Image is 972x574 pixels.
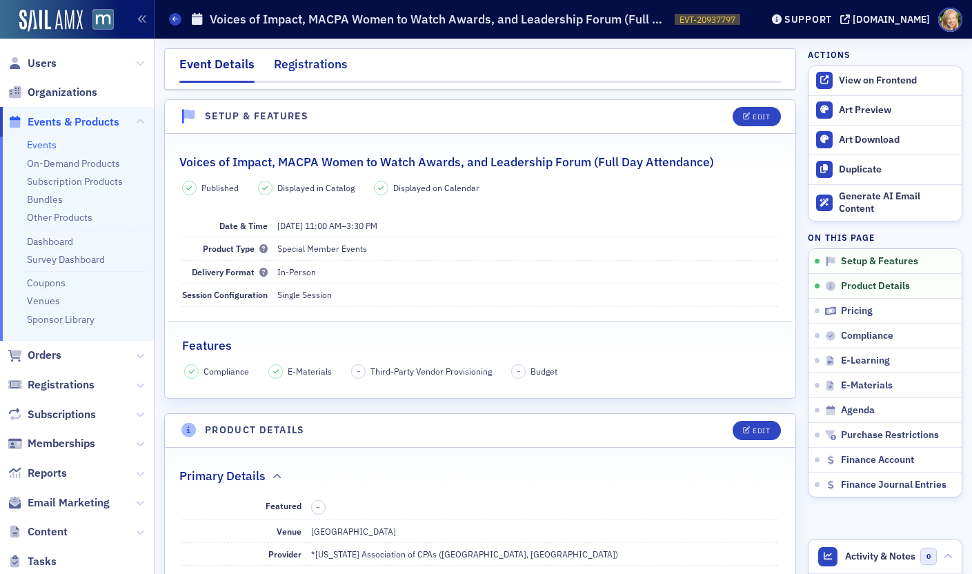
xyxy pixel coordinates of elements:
span: 0 [920,548,938,565]
h2: Primary Details [179,467,266,485]
span: Third-Party Vendor Provisioning [370,365,492,377]
span: E-Materials [288,365,332,377]
span: EVT-20937797 [680,14,735,26]
span: Memberships [28,436,95,451]
span: – [357,366,361,376]
h4: Product Details [205,423,305,437]
span: Compliance [841,330,893,342]
span: [DATE] [277,220,303,231]
a: Content [8,524,68,540]
span: Budget [530,365,557,377]
span: Finance Account [841,454,914,466]
a: Subscriptions [8,407,96,422]
button: Edit [733,421,780,440]
a: Reports [8,466,67,481]
a: Sponsor Library [27,313,95,326]
span: – [517,366,521,376]
a: Dashboard [27,235,73,248]
time: 11:00 AM [305,220,341,231]
h4: Setup & Features [205,109,308,123]
div: Art Preview [839,104,955,117]
span: E-Materials [841,379,893,392]
div: Registrations [274,55,348,81]
a: Organizations [8,85,97,100]
a: View on Frontend [809,66,962,95]
span: Setup & Features [841,255,918,268]
span: Users [28,56,57,71]
span: Organizations [28,85,97,100]
a: Bundles [27,193,63,206]
span: *[US_STATE] Association of CPAs ([GEOGRAPHIC_DATA], [GEOGRAPHIC_DATA]) [311,548,618,560]
a: Coupons [27,277,66,289]
span: [GEOGRAPHIC_DATA] [311,526,396,537]
span: – [277,220,377,231]
div: View on Frontend [839,75,955,87]
span: Tasks [28,554,57,569]
button: Generate AI Email Content [809,184,962,221]
span: Product Type [203,243,268,254]
button: [DOMAIN_NAME] [840,14,935,24]
span: Venue [277,526,301,537]
a: Other Products [27,211,92,224]
span: Displayed on Calendar [393,181,479,194]
span: Displayed in Catalog [277,181,355,194]
div: Event Details [179,55,255,83]
h2: Voices of Impact, MACPA Women to Watch Awards, and Leadership Forum (Full Day Attendance) [179,153,714,171]
a: Survey Dashboard [27,253,105,266]
span: Featured [266,500,301,511]
h2: Features [182,337,232,355]
span: In-Person [277,266,316,277]
span: Pricing [841,305,873,317]
span: – [316,502,320,512]
img: SailAMX [92,9,114,30]
span: Registrations [28,377,95,393]
a: Events [27,139,57,151]
a: Events & Products [8,115,119,130]
h4: Actions [808,48,851,61]
span: Orders [28,348,61,363]
span: Compliance [204,365,249,377]
div: Duplicate [839,164,955,176]
div: Support [784,13,832,26]
a: Venues [27,295,60,307]
span: Subscriptions [28,407,96,422]
span: Published [201,181,239,194]
span: Agenda [841,404,875,417]
a: View Homepage [83,9,114,32]
a: Users [8,56,57,71]
span: Date & Time [219,220,268,231]
img: SailAMX [19,10,83,32]
a: Registrations [8,377,95,393]
span: Session Configuration [182,289,268,300]
span: Purchase Restrictions [841,429,939,442]
div: Art Download [839,134,955,146]
span: Product Details [841,280,910,293]
a: Email Marketing [8,495,110,511]
span: Activity & Notes [845,549,915,564]
a: Art Preview [809,96,962,125]
span: E-Learning [841,355,890,367]
span: Single Session [277,289,332,300]
button: Edit [733,107,780,126]
a: Tasks [8,554,57,569]
a: Art Download [809,125,962,155]
a: On-Demand Products [27,157,120,170]
time: 3:30 PM [346,220,377,231]
span: Provider [268,548,301,560]
div: Generate AI Email Content [839,190,955,215]
span: Events & Products [28,115,119,130]
button: Duplicate [809,155,962,184]
h4: On this page [808,231,962,244]
span: Special Member Events [277,243,367,254]
a: Subscription Products [27,175,123,188]
a: Orders [8,348,61,363]
div: Edit [753,113,770,121]
span: Delivery Format [192,266,268,277]
h1: Voices of Impact, MACPA Women to Watch Awards, and Leadership Forum (Full Day Attendance) [210,11,668,28]
span: Finance Journal Entries [841,479,946,491]
div: [DOMAIN_NAME] [853,13,930,26]
a: Memberships [8,436,95,451]
span: Reports [28,466,67,481]
span: Content [28,524,68,540]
